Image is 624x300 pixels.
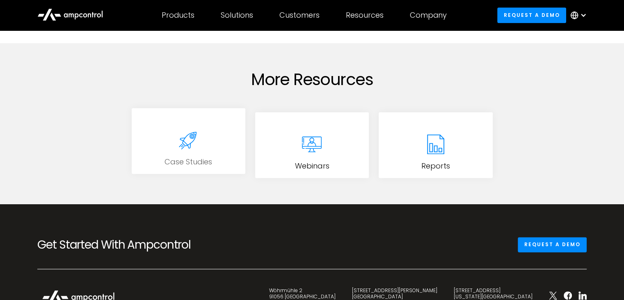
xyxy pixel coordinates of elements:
div: Case Studies [165,157,212,167]
a: Request a demo [518,237,587,252]
div: Solutions [221,11,253,20]
div: Products [162,11,194,20]
a: Reports [379,112,492,178]
div: Company [410,11,447,20]
div: Resources [346,11,384,20]
a: Request a demo [497,7,566,23]
div: Webinars [295,161,329,171]
a: Webinars [255,112,369,178]
div: Customers [279,11,320,20]
h2: Get Started With Ampcontrol [37,238,209,252]
div: Reports [421,161,450,171]
a: Case Studies [132,108,245,174]
h3: More Resources [251,69,373,89]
